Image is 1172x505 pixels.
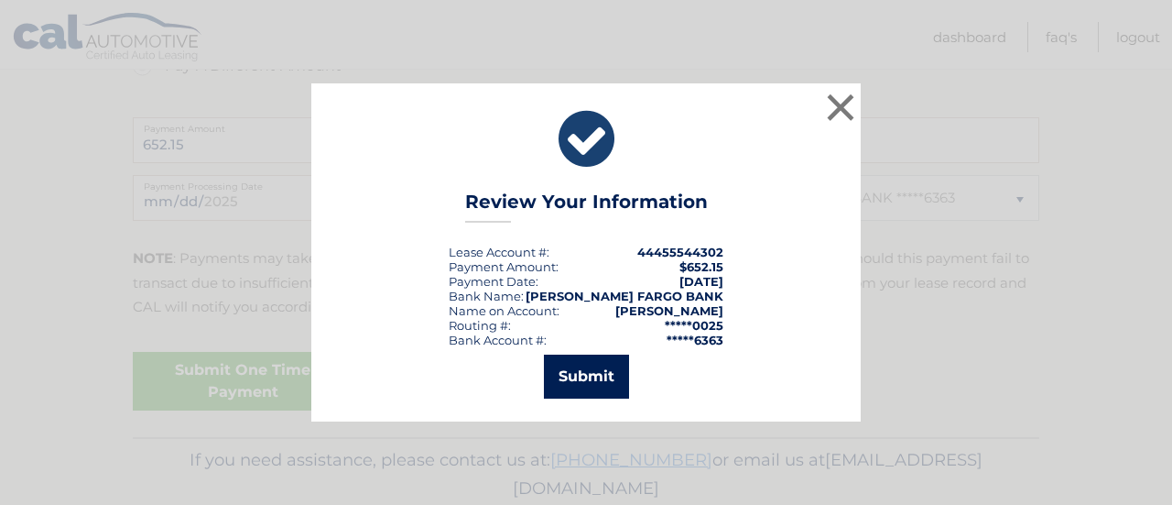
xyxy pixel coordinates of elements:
button: Submit [544,355,629,399]
div: : [449,274,538,289]
span: $652.15 [679,259,723,274]
h3: Review Your Information [465,191,708,223]
div: Name on Account: [449,303,559,318]
div: Payment Amount: [449,259,559,274]
strong: 44455544302 [637,245,723,259]
strong: [PERSON_NAME] FARGO BANK [526,289,723,303]
div: Bank Account #: [449,333,547,347]
span: Payment Date [449,274,536,289]
div: Lease Account #: [449,245,549,259]
span: [DATE] [679,274,723,289]
div: Bank Name: [449,289,524,303]
div: Routing #: [449,318,511,333]
button: × [822,89,859,126]
strong: [PERSON_NAME] [615,303,723,318]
